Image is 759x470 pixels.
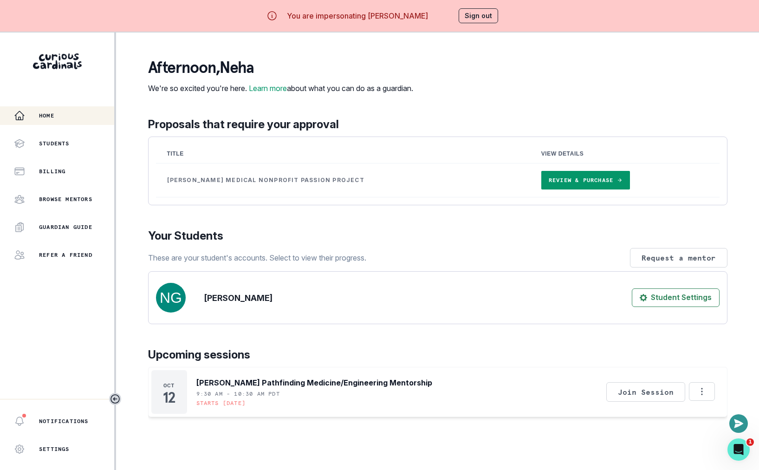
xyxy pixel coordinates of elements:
button: Student Settings [632,288,720,307]
p: We're so excited you're here. about what you can do as a guardian. [148,83,413,94]
p: [PERSON_NAME] [204,292,272,304]
p: Settings [39,445,70,453]
th: View Details [530,144,720,163]
p: These are your student's accounts. Select to view their progress. [148,252,366,263]
p: Guardian Guide [39,223,92,231]
button: Join Session [606,382,685,402]
th: Title [156,144,530,163]
span: 1 [746,438,754,446]
p: Notifications [39,418,89,425]
button: Toggle sidebar [109,393,121,405]
p: Home [39,112,54,119]
p: Upcoming sessions [148,346,727,363]
button: Request a mentor [630,248,727,268]
p: Students [39,140,70,147]
p: [PERSON_NAME] Pathfinding Medicine/Engineering Mentorship [196,377,432,388]
a: Review & Purchase [541,171,630,189]
p: Oct [163,382,175,389]
img: svg [156,283,186,313]
p: Proposals that require your approval [148,116,727,133]
p: Browse Mentors [39,196,92,203]
p: Billing [39,168,65,175]
td: [PERSON_NAME] Medical Nonprofit Passion Project [156,163,530,197]
button: Open or close messaging widget [729,414,748,433]
a: Learn more [249,84,287,93]
img: Curious Cardinals Logo [33,53,82,69]
p: Refer a friend [39,251,92,259]
p: Your Students [148,228,727,244]
p: You are impersonating [PERSON_NAME] [287,10,428,21]
iframe: Intercom live chat [727,438,750,461]
button: Sign out [459,8,498,23]
p: Starts [DATE] [196,399,246,407]
p: afternoon , Neha [148,59,413,77]
button: Options [689,382,715,401]
p: 12 [163,393,175,402]
p: 9:30 AM - 10:30 AM PDT [196,390,280,398]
